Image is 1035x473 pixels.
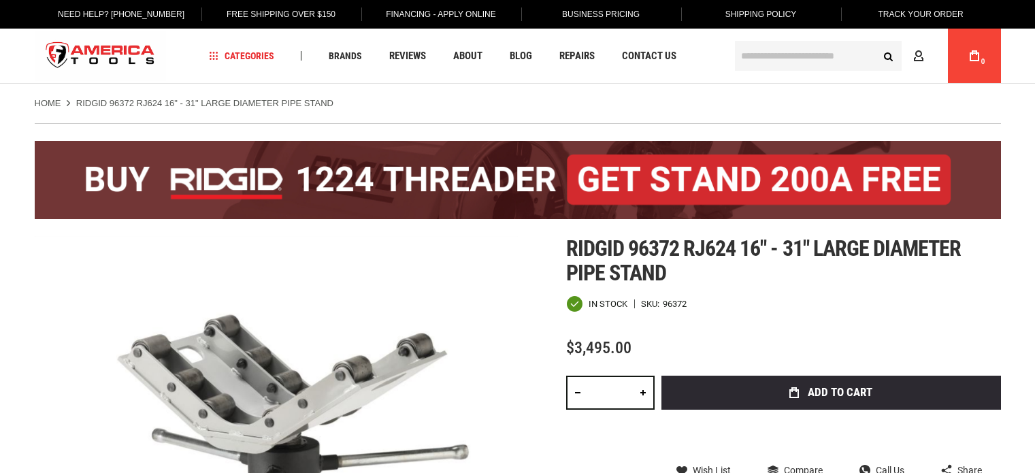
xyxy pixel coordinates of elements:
[725,10,797,19] span: Shipping Policy
[566,295,627,312] div: Availability
[453,51,482,61] span: About
[808,387,872,398] span: Add to Cart
[35,31,167,82] a: store logo
[35,97,61,110] a: Home
[616,47,683,65] a: Contact Us
[383,47,432,65] a: Reviews
[329,51,362,61] span: Brands
[510,51,532,61] span: Blog
[203,47,280,65] a: Categories
[76,98,333,108] strong: RIDGID 96372 RJ624 16" - 31" LARGE DIAMETER PIPE STAND
[553,47,601,65] a: Repairs
[504,47,538,65] a: Blog
[35,141,1001,219] img: BOGO: Buy the RIDGID® 1224 Threader (26092), get the 92467 200A Stand FREE!
[622,51,676,61] span: Contact Us
[962,29,987,83] a: 0
[981,58,985,65] span: 0
[641,299,663,308] strong: SKU
[389,51,426,61] span: Reviews
[589,299,627,308] span: In stock
[559,51,595,61] span: Repairs
[323,47,368,65] a: Brands
[566,338,631,357] span: $3,495.00
[876,43,902,69] button: Search
[566,235,962,286] span: Ridgid 96372 rj624 16" - 31" large diameter pipe stand
[659,414,1004,453] iframe: Secure express checkout frame
[661,376,1001,410] button: Add to Cart
[663,299,687,308] div: 96372
[35,31,167,82] img: America Tools
[209,51,274,61] span: Categories
[447,47,489,65] a: About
